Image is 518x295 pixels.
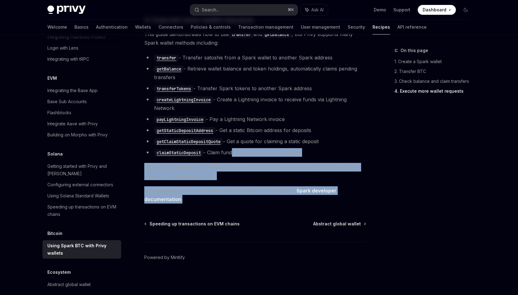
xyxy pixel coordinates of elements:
[400,47,428,54] span: On this page
[313,221,361,227] span: Abstract global wallet
[42,179,121,190] a: Configuring external connectors
[144,64,366,82] li: - Retrieve wallet balance and token holdings, automatically claims pending transfers
[311,7,324,13] span: Ask AI
[154,149,203,156] code: claimStaticDeposit
[301,20,340,34] a: User management
[47,98,87,105] div: Base Sub Accounts
[47,120,98,127] div: Integrate Aave with Privy
[154,116,206,123] code: payLightningInvoice
[144,53,366,62] li: - Transfer satoshis from a Spark wallet to another Spark address
[42,54,121,65] a: Integrating with tRPC
[47,75,57,82] h5: EVM
[288,7,294,12] span: ⌘ K
[154,138,223,145] code: getClaimStaticDepositQuote
[154,149,203,156] a: claimStaticDeposit
[154,96,213,103] code: createLightningInvoice
[144,188,337,203] a: Spark developer documentation
[96,20,128,34] a: Authentication
[154,85,193,92] code: transferTokens
[394,57,476,67] a: 1. Create a Spark wallet
[47,242,118,257] div: Using Spark BTC with Privy wallets
[154,55,179,61] a: transfer
[374,7,386,13] a: Demo
[348,20,365,34] a: Security
[144,84,366,93] li: - Transfer Spark tokens to another Spark address
[47,44,78,52] div: Login with Lens
[154,116,206,122] a: payLightningInvoice
[74,20,89,34] a: Basics
[42,190,121,201] a: Using Solana Standard Wallets
[154,127,216,134] code: getStaticDepositAddress
[418,5,456,15] a: Dashboard
[301,4,328,15] button: Ask AI
[397,20,427,34] a: API reference
[154,138,223,144] a: getClaimStaticDepositQuote
[42,129,121,140] a: Building on Morpho with Privy
[42,118,121,129] a: Integrate Aave with Privy
[373,20,390,34] a: Recipes
[47,230,62,237] h5: Bitcoin
[393,7,410,13] a: Support
[47,20,67,34] a: Welcome
[154,66,184,72] a: getBalance
[47,163,118,177] div: Getting started with Privy and [PERSON_NAME]
[42,96,121,107] a: Base Sub Accounts
[47,203,118,218] div: Speeding up transactions on EVM chains
[394,67,476,76] a: 2. Transfer BTC
[144,95,366,112] li: - Create a Lightning invoice to receive funds via Lightning Network
[47,6,86,14] img: dark logo
[47,269,71,276] h5: Ecosystem
[149,221,240,227] span: Speeding up transactions on EVM chains
[47,55,89,63] div: Integrating with tRPC
[42,161,121,179] a: Getting started with Privy and [PERSON_NAME]
[154,85,193,91] a: transferTokens
[144,115,366,123] li: - Pay a Lightning Network invoice
[144,254,185,261] a: Powered by Mintlify
[47,150,63,158] h5: Solana
[144,186,366,204] span: For additional Spark functionality and advanced features, see the .
[394,76,476,86] a: 3. Check balance and claim transfers
[158,20,183,34] a: Connectors
[202,6,219,14] div: Search...
[144,30,366,47] span: This guide demonstrates how to use and , but Privy supports many Spark wallet methods including:
[144,137,366,146] li: - Get a quote for claiming a static deposit
[42,85,121,96] a: Integrating the Base App
[461,5,471,15] button: Toggle dark mode
[229,31,253,38] code: transfer
[42,42,121,54] a: Login with Lens
[191,20,231,34] a: Policies & controls
[47,181,113,188] div: Configuring external connectors
[144,163,366,180] span: All methods (except wallet creation) require authorization signatures using the same pattern show...
[262,31,292,38] code: getBalance
[154,96,213,103] a: createLightningInvoice
[47,109,71,116] div: Flashblocks
[394,86,476,96] a: 4. Execute more wallet requests
[47,192,109,200] div: Using Solana Standard Wallets
[190,4,298,15] button: Search...⌘K
[47,281,91,288] div: Abstract global wallet
[42,107,121,118] a: Flashblocks
[144,126,366,135] li: - Get a static Bitcoin address for deposits
[238,20,293,34] a: Transaction management
[145,221,240,227] a: Speeding up transactions on EVM chains
[47,87,98,94] div: Integrating the Base App
[423,7,446,13] span: Dashboard
[42,201,121,220] a: Speeding up transactions on EVM chains
[42,240,121,259] a: Using Spark BTC with Privy wallets
[135,20,151,34] a: Wallets
[313,221,365,227] a: Abstract global wallet
[154,127,216,133] a: getStaticDepositAddress
[47,131,108,139] div: Building on Morpho with Privy
[42,279,121,290] a: Abstract global wallet
[144,148,366,157] li: - Claim funds from a static Bitcoin deposit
